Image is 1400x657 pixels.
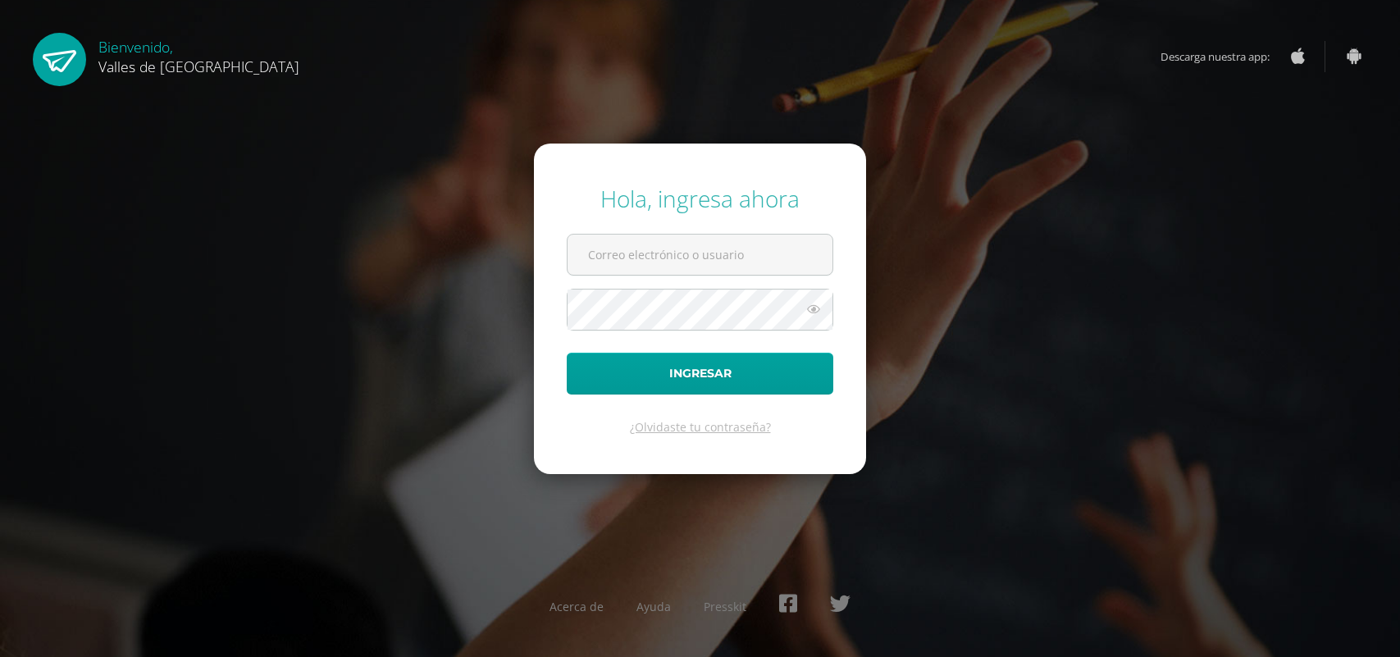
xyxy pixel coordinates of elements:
div: Hola, ingresa ahora [567,183,833,214]
a: Presskit [704,599,746,614]
span: Descarga nuestra app: [1161,41,1286,72]
span: Valles de [GEOGRAPHIC_DATA] [98,57,299,76]
a: ¿Olvidaste tu contraseña? [630,419,771,435]
a: Acerca de [550,599,604,614]
a: Ayuda [636,599,671,614]
div: Bienvenido, [98,33,299,76]
button: Ingresar [567,353,833,395]
input: Correo electrónico o usuario [568,235,832,275]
